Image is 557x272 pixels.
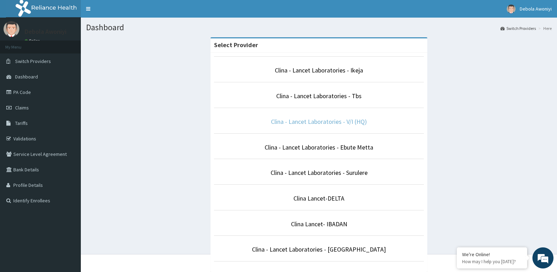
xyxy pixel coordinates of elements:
p: Debola Awoniyi [25,29,66,35]
span: Claims [15,105,29,111]
a: Clina - Lancet Laboratories - [GEOGRAPHIC_DATA] [252,245,386,253]
a: Clina Lancet- IBADAN [291,220,347,228]
a: Clina - Lancet Laboratories - Tbs [276,92,362,100]
img: User Image [4,21,19,37]
img: User Image [507,5,516,13]
span: Debola Awoniyi [520,6,552,12]
strong: Select Provider [214,41,258,49]
a: Online [25,38,41,43]
a: Switch Providers [500,25,536,31]
a: Clina - Lancet Laboratories - V/I (HQ) [271,118,367,126]
span: Dashboard [15,74,38,80]
p: How may I help you today? [462,259,522,265]
span: Switch Providers [15,58,51,64]
a: Clina - Lancet Laboratories - Ebute Metta [265,143,373,151]
div: We're Online! [462,251,522,258]
span: Tariffs [15,120,28,126]
a: Clina - Lancet Laboratories - Ikeja [275,66,363,74]
a: Clina Lancet-DELTA [293,194,344,202]
li: Here [537,25,552,31]
a: Clina - Lancet Laboratories - Surulere [271,169,368,177]
h1: Dashboard [86,23,552,32]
